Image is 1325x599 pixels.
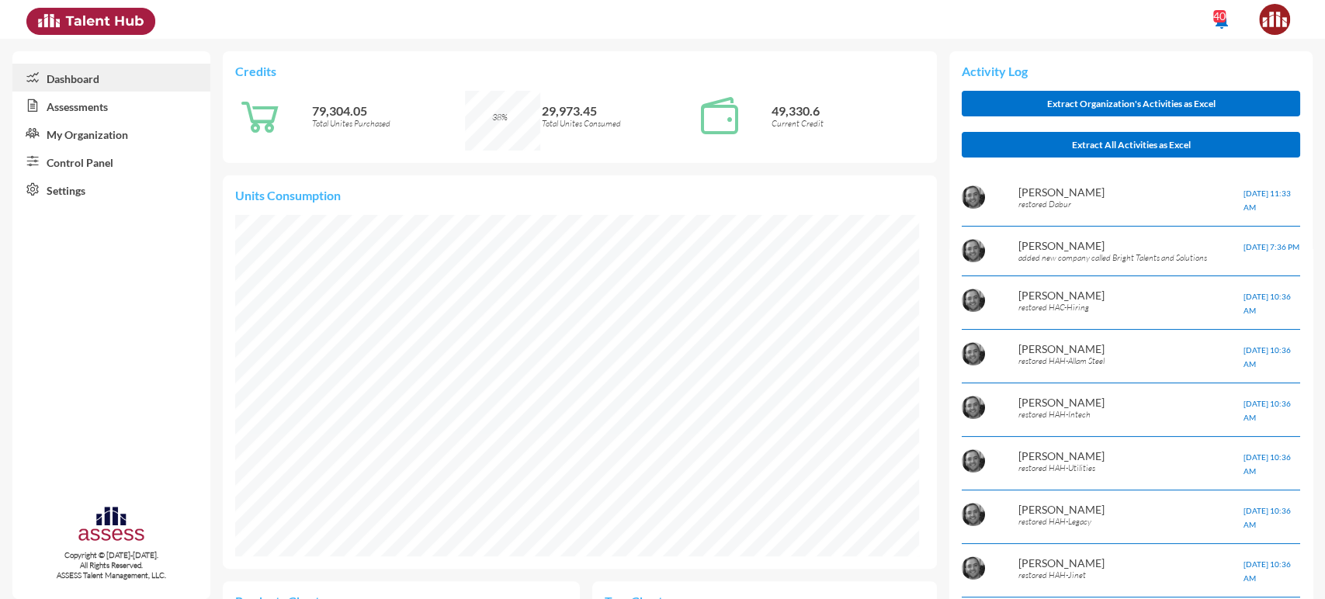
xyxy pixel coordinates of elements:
p: 29,973.45 [542,103,695,118]
p: Total Unites Purchased [312,118,465,129]
img: AOh14GigaHH8sHFAKTalDol_Rto9g2wtRCd5DeEZ-VfX2Q [962,503,985,526]
img: AOh14GigaHH8sHFAKTalDol_Rto9g2wtRCd5DeEZ-VfX2Q [962,449,985,473]
p: [PERSON_NAME] [1018,342,1244,355]
p: restored HAH-Utilities [1018,462,1244,473]
p: 79,304.05 [312,103,465,118]
p: Copyright © [DATE]-[DATE]. All Rights Reserved. ASSESS Talent Management, LLC. [12,550,210,580]
p: Units Consumption [235,188,924,203]
img: AOh14GigaHH8sHFAKTalDol_Rto9g2wtRCd5DeEZ-VfX2Q [962,289,985,312]
p: [PERSON_NAME] [1018,503,1244,516]
span: [DATE] 10:36 AM [1243,292,1291,315]
button: Extract All Activities as Excel [962,132,1300,158]
p: [PERSON_NAME] [1018,239,1244,252]
span: 38% [492,112,508,123]
a: Assessments [12,92,210,119]
p: restored HAH-Allam Steel [1018,355,1244,366]
span: [DATE] 10:36 AM [1243,559,1291,583]
p: Current Credit [772,118,924,129]
p: restored Dabur [1018,199,1244,209]
p: [PERSON_NAME] [1018,449,1244,462]
p: restored HAH-Jinet [1018,570,1244,580]
a: Settings [12,175,210,203]
a: Dashboard [12,64,210,92]
a: My Organization [12,119,210,147]
p: [PERSON_NAME] [1018,185,1244,199]
div: 40 [1213,10,1226,23]
span: [DATE] 10:36 AM [1243,345,1291,369]
span: [DATE] 7:36 PM [1243,242,1299,251]
p: Activity Log [962,64,1300,78]
a: Control Panel [12,147,210,175]
img: AOh14GigaHH8sHFAKTalDol_Rto9g2wtRCd5DeEZ-VfX2Q [962,239,985,262]
img: AOh14GigaHH8sHFAKTalDol_Rto9g2wtRCd5DeEZ-VfX2Q [962,396,985,419]
mat-icon: notifications [1212,12,1231,30]
p: [PERSON_NAME] [1018,396,1244,409]
span: [DATE] 10:36 AM [1243,399,1291,422]
span: [DATE] 10:36 AM [1243,452,1291,476]
p: [PERSON_NAME] [1018,556,1244,570]
img: assesscompany-logo.png [77,504,146,548]
p: [PERSON_NAME] [1018,289,1244,302]
img: AOh14GigaHH8sHFAKTalDol_Rto9g2wtRCd5DeEZ-VfX2Q [962,185,985,209]
p: restored HAH-Intech [1018,409,1244,420]
span: [DATE] 10:36 AM [1243,506,1291,529]
p: added new company called Bright Talents and Solutions [1018,252,1244,263]
p: restored HAH-Legacy [1018,516,1244,527]
p: 49,330.6 [772,103,924,118]
span: [DATE] 11:33 AM [1243,189,1291,212]
img: AOh14GigaHH8sHFAKTalDol_Rto9g2wtRCd5DeEZ-VfX2Q [962,556,985,580]
p: Total Unites Consumed [542,118,695,129]
p: Credits [235,64,924,78]
p: restored HAC-Hiring [1018,302,1244,313]
img: AOh14GigaHH8sHFAKTalDol_Rto9g2wtRCd5DeEZ-VfX2Q [962,342,985,365]
button: Extract Organization's Activities as Excel [962,91,1300,116]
